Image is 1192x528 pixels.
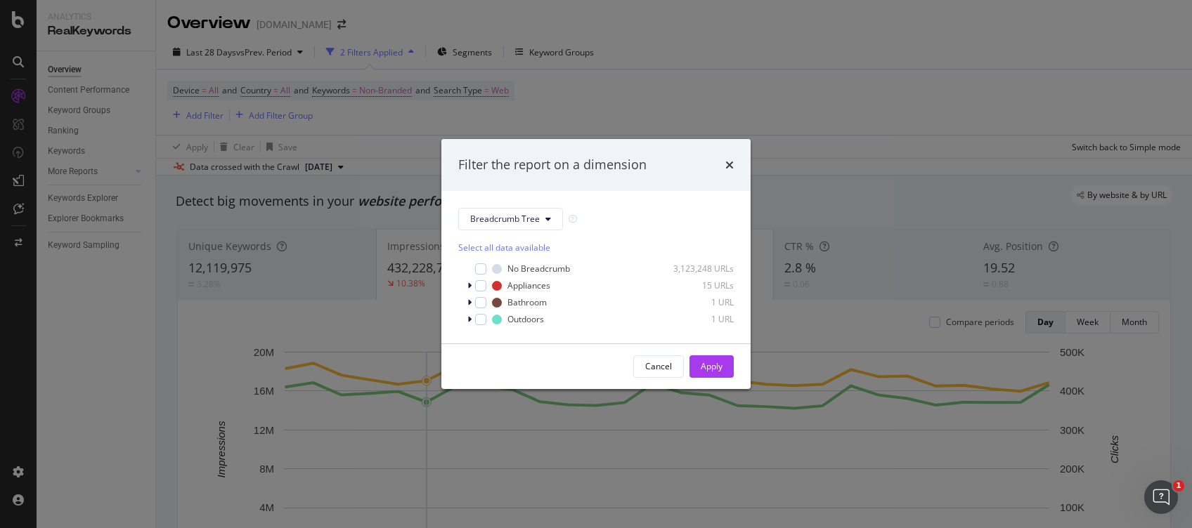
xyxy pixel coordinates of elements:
span: 1 [1173,480,1184,491]
div: Filter the report on a dimension [458,156,647,174]
div: Select all data available [458,242,734,253]
span: Breadcrumb Tree [470,213,540,225]
div: modal [441,139,751,389]
button: Apply [689,355,734,378]
div: 15 URLs [665,279,734,291]
div: 1 URL [665,296,734,308]
div: Appliances [507,279,550,291]
button: Cancel [633,355,684,378]
div: Bathroom [507,296,547,308]
div: Cancel [645,360,672,372]
div: 3,123,248 URLs [665,263,734,275]
button: Breadcrumb Tree [458,208,563,230]
iframe: Intercom live chat [1144,480,1178,514]
div: 1 URL [665,313,734,325]
div: times [725,156,734,174]
div: Apply [701,360,723,372]
div: Outdoors [507,313,544,325]
div: No Breadcrumb [507,263,570,275]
